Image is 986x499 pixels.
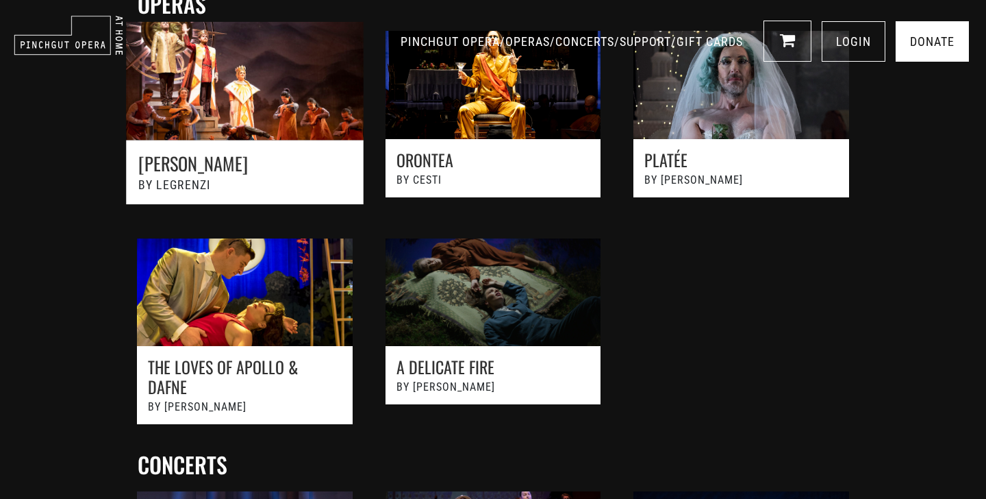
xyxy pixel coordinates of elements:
[555,34,614,49] a: CONCERTS
[620,34,671,49] a: SUPPORT
[401,34,500,49] a: PINCHGUT OPERA
[677,34,743,49] a: GIFT CARDS
[401,34,746,49] span: / / / /
[505,34,550,49] a: OPERAS
[822,21,885,62] a: LOGIN
[896,21,969,62] a: Donate
[14,15,123,56] img: pinchgut_at_home_negative_logo.svg
[138,452,855,478] h2: concerts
